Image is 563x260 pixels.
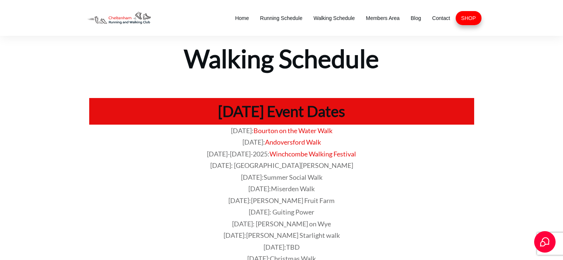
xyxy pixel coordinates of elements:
[82,7,156,28] img: Decathlon
[264,173,322,181] span: Summer Social Walk
[265,138,321,146] a: Andoversford Walk
[254,126,332,135] a: Bourton on the Water Walk
[93,102,470,121] h1: [DATE] Event Dates
[251,196,335,205] span: [PERSON_NAME] Fruit Farm
[248,185,315,193] span: [DATE]:
[269,150,356,158] a: Winchcombe Walking Festival
[231,126,254,135] span: [DATE]:
[411,13,421,23] a: Blog
[246,231,340,239] span: [PERSON_NAME] Starlight walk
[271,185,315,193] span: Miserden Walk
[228,196,335,205] span: [DATE]:
[210,161,353,169] span: [DATE]: [GEOGRAPHIC_DATA][PERSON_NAME]
[249,208,314,216] span: [DATE]: Guiting Power
[82,37,481,75] h1: Walking Schedule
[224,231,340,239] span: [DATE]:
[207,150,269,158] span: [DATE]-[DATE]-2025:
[286,243,300,251] span: TBD
[432,13,450,23] a: Contact
[242,138,265,146] span: [DATE]:
[260,13,302,23] a: Running Schedule
[314,13,355,23] a: Walking Schedule
[235,13,249,23] a: Home
[366,13,399,23] a: Members Area
[264,243,300,251] span: [DATE]:
[232,220,331,228] span: [DATE]: [PERSON_NAME] on Wye
[241,173,322,181] span: [DATE]:
[461,13,476,23] a: SHOP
